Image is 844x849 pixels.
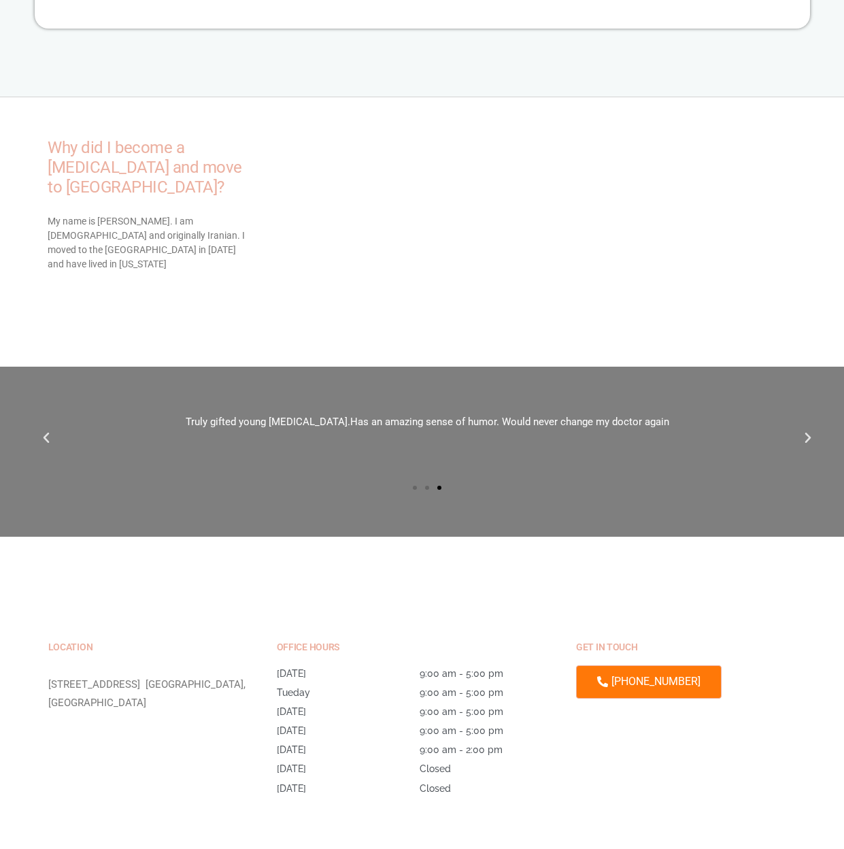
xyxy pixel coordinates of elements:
span: [DATE] [277,703,306,720]
span: [DATE] [277,665,306,682]
h3: LOCATION [48,642,263,652]
a: Why did I become a [MEDICAL_DATA] and move to [GEOGRAPHIC_DATA]? [48,138,242,197]
span: Tueday [277,684,310,701]
a: ‪[PHONE_NUMBER] [576,665,722,699]
span: Go to slide 3 [437,486,441,490]
span: 9:00 am - 5:00 pm [420,665,503,682]
span: 9:00 am - 5:00 pm [420,722,503,739]
span: [DATE] [277,761,306,778]
span: Go to slide 2 [425,486,429,490]
span: 9:00 am - 5:00 pm [420,703,503,720]
span: [DATE] [277,780,306,797]
h3: GET IN TOUCH [576,642,791,652]
span: Closed [420,761,451,778]
span: Go to slide 1 [413,486,417,490]
h3: OFFICE HOURS [277,642,563,652]
p: My name is [PERSON_NAME]. I am [DEMOGRAPHIC_DATA] and originally Iranian. I moved to the [GEOGRAP... [48,214,248,271]
span: [DATE] [277,742,306,759]
span: 9:00 am - 5:00 pm [420,684,503,701]
span: ‪[PHONE_NUMBER] [611,676,700,688]
span: [DATE] [277,722,306,739]
p: [STREET_ADDRESS] [GEOGRAPHIC_DATA], [GEOGRAPHIC_DATA] [48,676,263,712]
span: 9:00 am - 2:00 pm [420,742,503,759]
span: Closed [420,780,451,797]
div: Truly gifted young [MEDICAL_DATA].Has an amazing sense of humor. Would never change my doctor again [73,414,782,430]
